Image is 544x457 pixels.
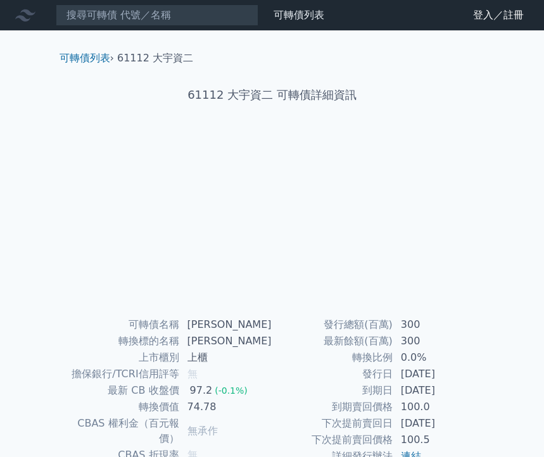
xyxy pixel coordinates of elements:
[65,399,180,415] td: 轉換價值
[393,349,480,366] td: 0.0%
[49,86,495,104] h1: 61112 大宇資二 可轉債詳細資訊
[65,382,180,399] td: 最新 CB 收盤價
[65,349,180,366] td: 上市櫃別
[60,51,114,66] li: ›
[272,399,393,415] td: 到期賣回價格
[65,415,180,447] td: CBAS 權利金（百元報價）
[56,4,258,26] input: 搜尋可轉債 代號／名稱
[393,366,480,382] td: [DATE]
[65,366,180,382] td: 擔保銀行/TCRI信用評等
[272,366,393,382] td: 發行日
[272,415,393,432] td: 下次提前賣回日
[393,382,480,399] td: [DATE]
[272,382,393,399] td: 到期日
[180,316,272,333] td: [PERSON_NAME]
[393,399,480,415] td: 100.0
[272,432,393,448] td: 下次提前賣回價格
[393,432,480,448] td: 100.5
[187,383,215,398] div: 97.2
[274,9,324,21] a: 可轉債列表
[272,333,393,349] td: 最新餘額(百萬)
[117,51,193,66] li: 61112 大宇資二
[65,316,180,333] td: 可轉債名稱
[65,333,180,349] td: 轉換標的名稱
[393,316,480,333] td: 300
[272,316,393,333] td: 發行總額(百萬)
[187,368,198,380] span: 無
[180,349,272,366] td: 上櫃
[393,333,480,349] td: 300
[180,399,272,415] td: 74.78
[187,425,218,437] span: 無承作
[393,415,480,432] td: [DATE]
[180,333,272,349] td: [PERSON_NAME]
[215,385,248,396] span: (-0.1%)
[272,349,393,366] td: 轉換比例
[60,52,110,64] a: 可轉債列表
[463,5,534,25] a: 登入／註冊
